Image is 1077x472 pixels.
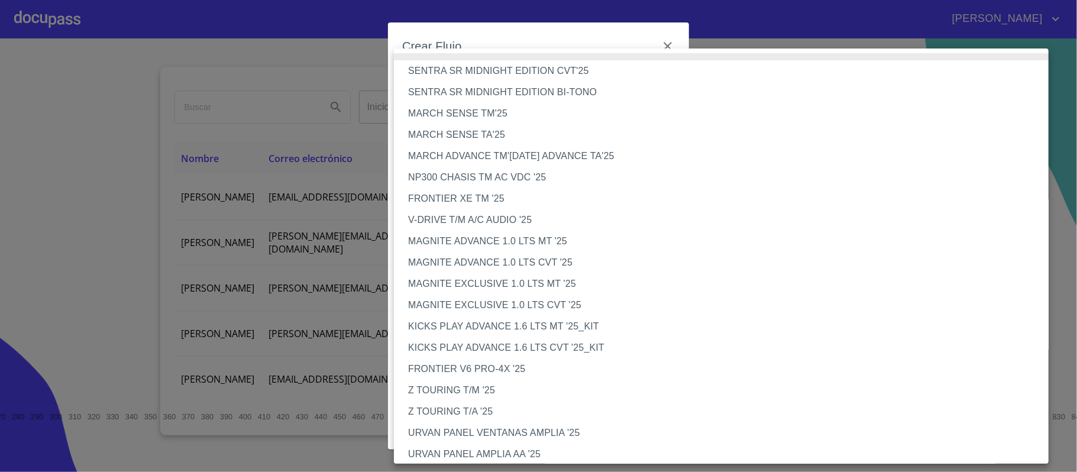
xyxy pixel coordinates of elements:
[394,82,1060,103] li: SENTRA SR MIDNIGHT EDITION BI-TONO
[394,273,1060,295] li: MAGNITE EXCLUSIVE 1.0 LTS MT '25
[394,358,1060,380] li: FRONTIER V6 PRO-4X '25
[394,295,1060,316] li: MAGNITE EXCLUSIVE 1.0 LTS CVT '25
[394,146,1060,167] li: MARCH ADVANCE TM'[DATE] ADVANCE TA'25
[394,401,1060,422] li: Z TOURING T/A '25
[394,167,1060,188] li: NP300 CHASIS TM AC VDC '25
[394,124,1060,146] li: MARCH SENSE TA'25
[394,380,1060,401] li: Z TOURING T/M '25
[394,231,1060,252] li: MAGNITE ADVANCE 1.0 LTS MT '25
[394,209,1060,231] li: V-DRIVE T/M A/C AUDIO '25
[394,422,1060,444] li: URVAN PANEL VENTANAS AMPLIA '25
[394,444,1060,465] li: URVAN PANEL AMPLIA AA '25
[394,188,1060,209] li: FRONTIER XE TM '25
[394,103,1060,124] li: MARCH SENSE TM'25
[394,60,1060,82] li: SENTRA SR MIDNIGHT EDITION CVT'25
[394,252,1060,273] li: MAGNITE ADVANCE 1.0 LTS CVT '25
[394,316,1060,337] li: KICKS PLAY ADVANCE 1.6 LTS MT '25_KIT
[394,337,1060,358] li: KICKS PLAY ADVANCE 1.6 LTS CVT '25_KIT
